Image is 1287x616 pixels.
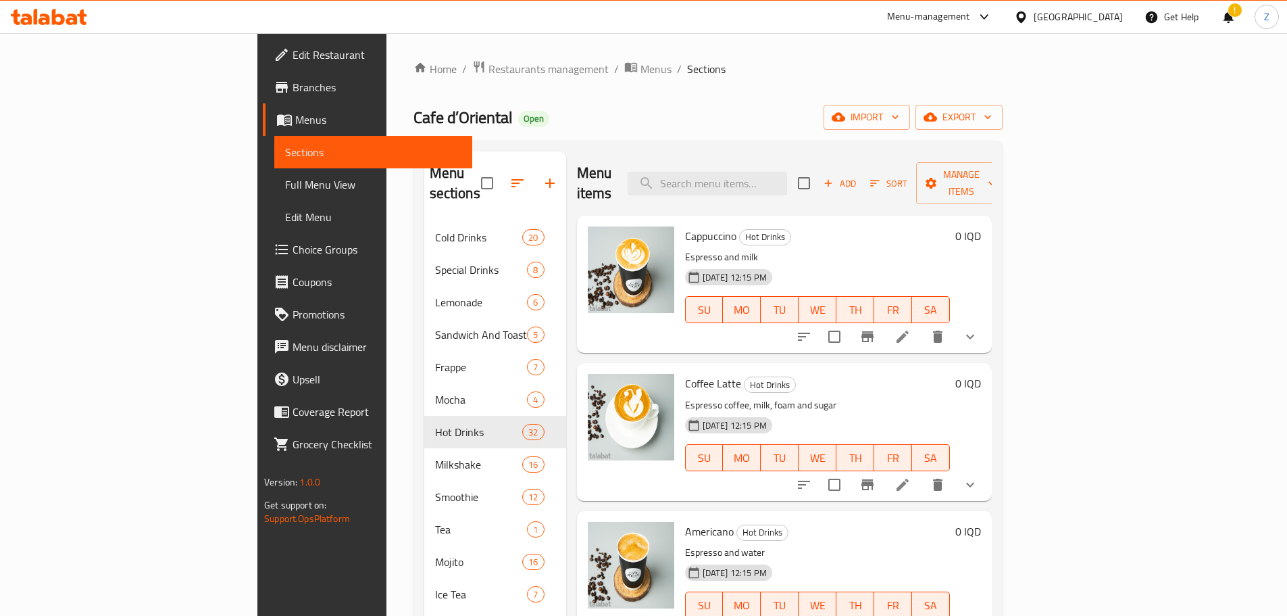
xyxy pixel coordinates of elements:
[264,496,326,514] span: Get support on:
[293,47,461,63] span: Edit Restaurant
[790,169,818,197] span: Select section
[820,471,849,499] span: Select to update
[614,61,619,77] li: /
[435,521,528,538] span: Tea
[285,144,461,160] span: Sections
[435,392,528,408] span: Mocha
[435,456,523,473] span: Milkshake
[435,554,523,570] span: Mojito
[867,173,911,194] button: Sort
[293,241,461,258] span: Choice Groups
[528,523,543,536] span: 1
[473,169,501,197] span: Select all sections
[424,448,566,481] div: Milkshake16
[299,473,320,491] span: 1.0.0
[894,477,911,493] a: Edit menu item
[264,510,350,527] a: Support.OpsPlatform
[588,374,674,460] img: Coffee Latte
[894,329,911,345] a: Edit menu item
[435,489,523,505] span: Smoothie
[527,521,544,538] div: items
[912,296,950,323] button: SA
[691,448,718,468] span: SU
[435,262,528,278] span: Special Drinks
[685,544,950,561] p: Espresso and water
[677,61,682,77] li: /
[523,458,543,471] span: 16
[527,262,544,278] div: items
[534,167,566,199] button: Add section
[962,329,978,345] svg: Show Choices
[424,351,566,383] div: Frappe7
[263,428,472,460] a: Grocery Checklist
[424,254,566,286] div: Special Drinks8
[528,264,543,277] span: 8
[640,61,672,77] span: Menus
[413,102,513,133] span: Cafe d’Oriental
[954,321,986,353] button: show more
[424,546,566,578] div: Mojito16
[917,300,944,320] span: SA
[424,578,566,611] div: Ice Tea7
[424,416,566,448] div: Hot Drinks32
[522,554,544,570] div: items
[264,473,297,491] span: Version:
[522,456,544,473] div: items
[523,426,543,439] span: 32
[685,444,724,471] button: SU
[435,229,523,245] div: Cold Drinks
[523,491,543,504] span: 12
[834,109,899,126] span: import
[685,226,736,246] span: Cappuccino
[874,296,912,323] button: FR
[435,586,528,602] span: Ice Tea
[522,229,544,245] div: items
[728,300,755,320] span: MO
[263,39,472,71] a: Edit Restaurant
[488,61,609,77] span: Restaurants management
[818,173,861,194] button: Add
[728,596,755,615] span: MO
[917,596,944,615] span: SA
[528,329,543,341] span: 5
[836,444,874,471] button: TH
[685,521,734,542] span: Americano
[522,424,544,440] div: items
[435,327,528,343] div: Sandwich And Toast
[804,596,831,615] span: WE
[842,300,869,320] span: TH
[851,321,884,353] button: Branch-specific-item
[761,296,799,323] button: TU
[263,396,472,428] a: Coverage Report
[424,383,566,416] div: Mocha4
[263,363,472,396] a: Upsell
[624,60,672,78] a: Menus
[424,286,566,318] div: Lemonade6
[912,444,950,471] button: SA
[527,392,544,408] div: items
[263,71,472,103] a: Branches
[804,448,831,468] span: WE
[528,394,543,406] span: 4
[739,229,791,245] div: Hot Drinks
[435,294,528,310] span: Lemonade
[842,596,869,615] span: TH
[766,448,793,468] span: TU
[293,339,461,355] span: Menu disclaimer
[861,173,916,194] span: Sort items
[818,173,861,194] span: Add item
[263,233,472,266] a: Choice Groups
[836,296,874,323] button: TH
[788,469,820,501] button: sort-choices
[501,167,534,199] span: Sort sections
[874,444,912,471] button: FR
[293,436,461,452] span: Grocery Checklist
[685,249,950,266] p: Espresso and milk
[523,556,543,569] span: 16
[274,168,472,201] a: Full Menu View
[870,176,907,191] span: Sort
